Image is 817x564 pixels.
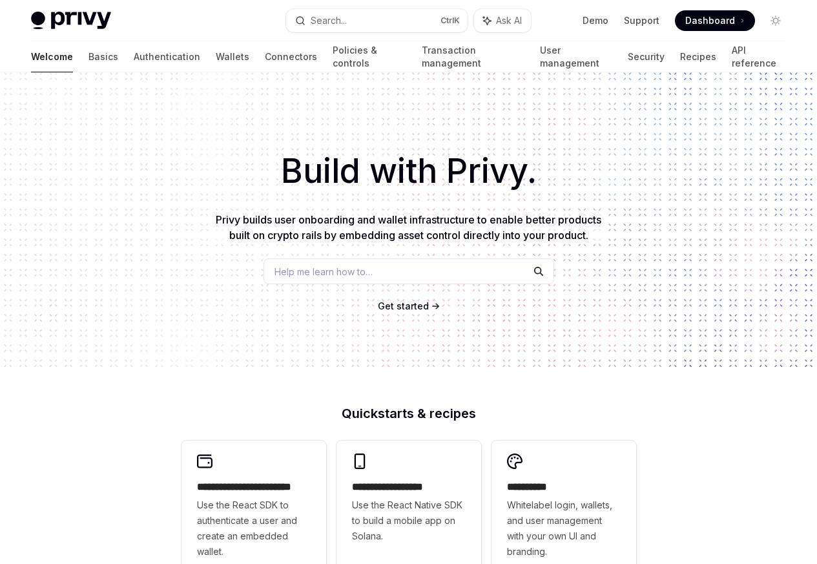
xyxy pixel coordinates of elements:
span: Whitelabel login, wallets, and user management with your own UI and branding. [507,497,621,559]
a: Get started [378,300,429,313]
a: API reference [732,41,786,72]
span: Privy builds user onboarding and wallet infrastructure to enable better products built on crypto ... [216,213,601,242]
a: Security [628,41,665,72]
a: Connectors [265,41,317,72]
span: Help me learn how to… [274,265,373,278]
div: Search... [311,13,347,28]
a: User management [540,41,613,72]
h1: Build with Privy. [21,146,796,196]
a: Support [624,14,659,27]
a: Dashboard [675,10,755,31]
img: light logo [31,12,111,30]
span: Get started [378,300,429,311]
a: Policies & controls [333,41,406,72]
h2: Quickstarts & recipes [181,407,636,420]
button: Toggle dark mode [765,10,786,31]
span: Dashboard [685,14,735,27]
button: Search...CtrlK [286,9,468,32]
span: Use the React Native SDK to build a mobile app on Solana. [352,497,466,544]
a: Demo [583,14,608,27]
a: Welcome [31,41,73,72]
span: Ask AI [496,14,522,27]
a: Wallets [216,41,249,72]
a: Recipes [680,41,716,72]
span: Ctrl K [440,16,460,26]
span: Use the React SDK to authenticate a user and create an embedded wallet. [197,497,311,559]
button: Ask AI [474,9,531,32]
a: Transaction management [422,41,524,72]
a: Basics [88,41,118,72]
a: Authentication [134,41,200,72]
